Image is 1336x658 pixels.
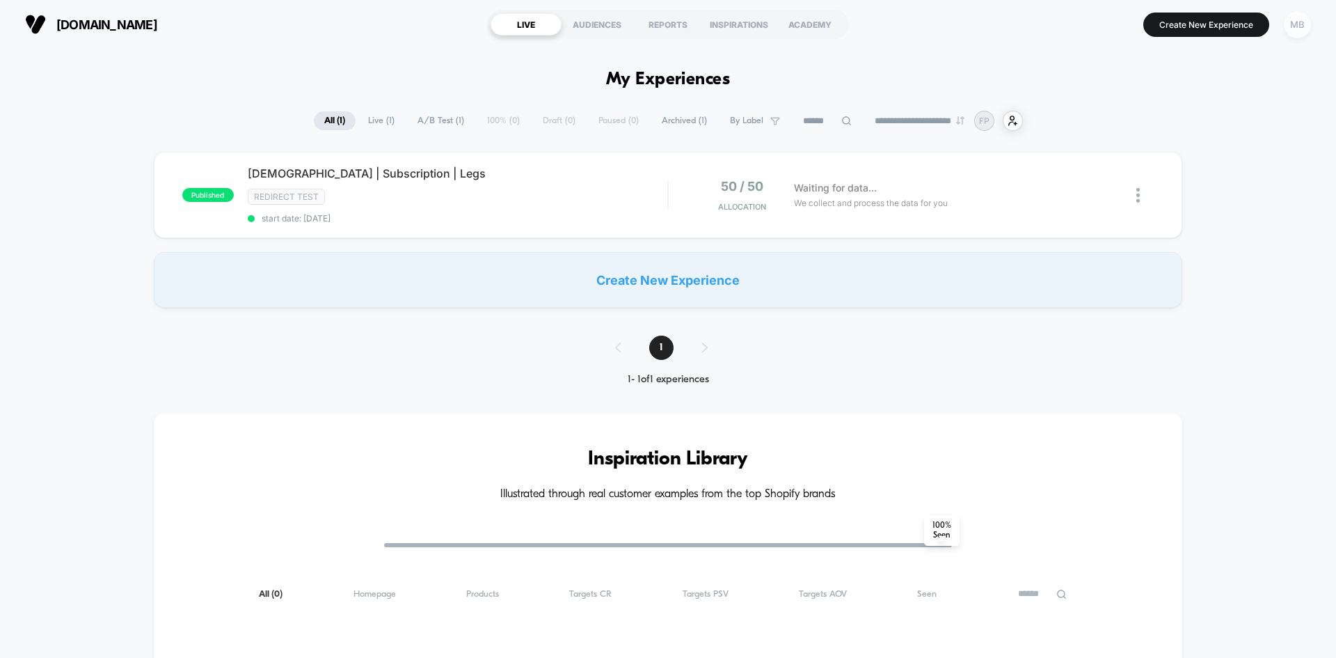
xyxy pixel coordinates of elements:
span: Homepage [353,589,396,600]
span: ( 0 ) [271,590,283,599]
button: [DOMAIN_NAME] [21,13,161,36]
button: Play, NEW DEMO 2025-VEED.mp4 [7,354,29,377]
h4: Illustrated through real customer examples from the top Shopify brands [196,488,1140,501]
span: Targets AOV [799,589,847,600]
button: Play, NEW DEMO 2025-VEED.mp4 [324,175,358,209]
div: Current time [483,358,515,373]
button: MB [1280,10,1315,39]
span: Archived ( 1 ) [651,111,717,130]
div: REPORTS [633,13,703,36]
span: [DEMOGRAPHIC_DATA] | Subscription | Legs [248,166,667,180]
div: Create New Experience [154,252,1182,308]
span: Allocation [718,202,766,212]
div: AUDIENCES [562,13,633,36]
div: ACADEMY [774,13,845,36]
span: 1 [649,336,674,360]
span: [DOMAIN_NAME] [56,17,157,32]
span: Targets PSV [683,589,729,600]
div: INSPIRATIONS [703,13,774,36]
div: MB [1284,11,1311,38]
span: Waiting for data... [794,180,877,196]
span: 100 % Seen [924,515,960,546]
input: Seek [10,336,674,349]
span: 50 / 50 [721,179,763,194]
span: We collect and process the data for you [794,196,948,210]
h1: My Experiences [606,70,731,90]
span: Redirect Test [248,189,325,205]
span: start date: [DATE] [248,213,667,224]
span: A/B Test ( 1 ) [407,111,475,130]
button: Create New Experience [1143,13,1269,37]
span: Live ( 1 ) [358,111,405,130]
span: All [259,589,283,600]
img: end [956,116,964,125]
span: Products [466,589,499,600]
span: All ( 1 ) [314,111,356,130]
div: LIVE [491,13,562,36]
span: Targets CR [569,589,612,600]
img: close [1136,188,1140,203]
div: 1 - 1 of 1 experiences [601,374,735,386]
span: By Label [730,116,763,126]
span: published [182,188,234,202]
span: Seen [917,589,937,600]
img: Visually logo [25,14,46,35]
h3: Inspiration Library [196,448,1140,471]
div: Duration [517,358,554,373]
p: FP [979,116,989,126]
input: Volume [581,359,623,373]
